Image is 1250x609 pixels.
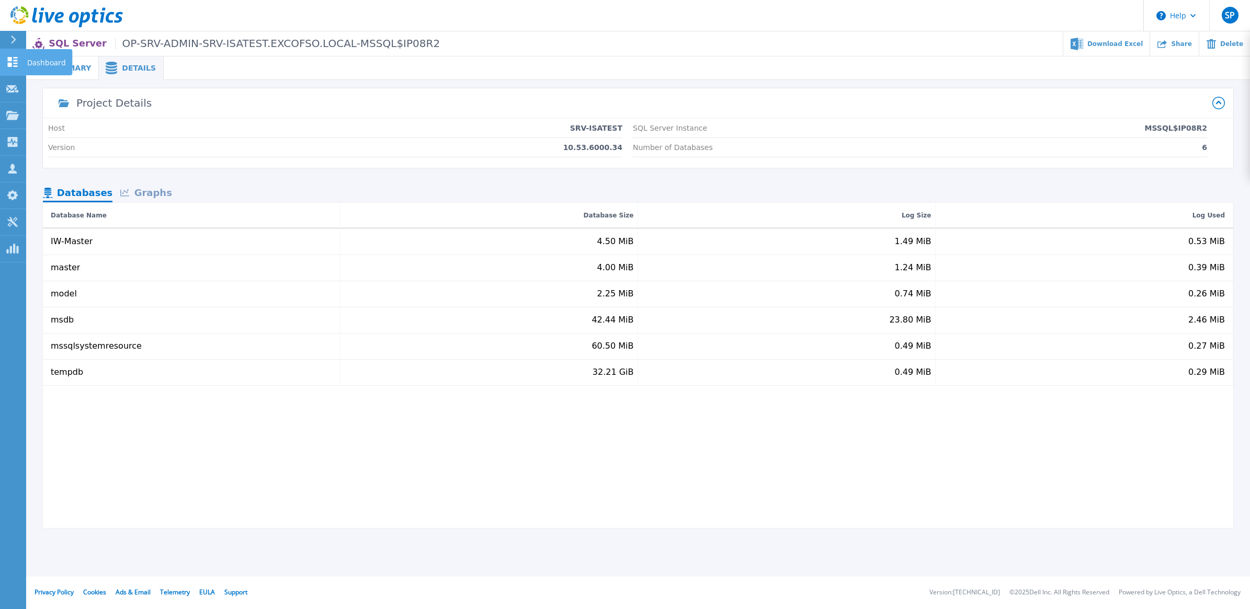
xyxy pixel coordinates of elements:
div: msdb [51,315,74,325]
div: 42.44 MiB [592,315,633,325]
li: Version: [TECHNICAL_ID] [929,589,1000,596]
a: Ads & Email [116,588,151,596]
span: Download Excel [1087,41,1143,47]
div: 0.39 MiB [1188,263,1225,272]
div: 0.26 MiB [1188,289,1225,298]
li: © 2025 Dell Inc. All Rights Reserved [1009,589,1109,596]
div: Database Size [584,209,634,222]
p: Version [48,143,75,152]
div: model [51,289,77,298]
div: Database Name [51,209,107,222]
p: Host [48,124,65,132]
div: 32.21 GiB [593,367,634,377]
p: Dashboard [27,49,66,76]
div: 4.00 MiB [597,263,634,272]
span: OP-SRV-ADMIN-SRV-ISATEST.EXCOFSO.LOCAL-MSSQL$IP08R2 [115,38,440,50]
div: 2.25 MiB [597,289,634,298]
p: Number of Databases [633,143,713,152]
div: master [51,263,80,272]
div: mssqlsystemresource [51,341,142,351]
div: 60.50 MiB [592,341,633,351]
div: 4.50 MiB [597,237,634,246]
div: Graphs [112,185,179,203]
div: 0.74 MiB [895,289,931,298]
div: tempdb [51,367,83,377]
p: SRV-ISATEST [570,124,622,132]
span: Delete [1220,41,1243,47]
p: MSSQL$IP08R2 [1144,124,1207,132]
div: Databases [43,185,112,203]
div: 0.49 MiB [895,341,931,351]
p: 6 [1202,143,1207,152]
a: Cookies [83,588,106,596]
a: Support [224,588,247,596]
div: 0.53 MiB [1188,237,1225,246]
div: Log Used [1192,209,1225,222]
div: Project Details [76,98,152,108]
p: 10.53.6000.34 [563,143,622,152]
div: 1.24 MiB [895,263,931,272]
a: Privacy Policy [35,588,74,596]
li: Powered by Live Optics, a Dell Technology [1119,589,1241,596]
div: 23.80 MiB [889,315,931,325]
div: 0.29 MiB [1188,367,1225,377]
p: SQL Server [49,38,440,50]
div: 2.46 MiB [1188,315,1225,325]
div: 0.27 MiB [1188,341,1225,351]
div: 0.49 MiB [895,367,931,377]
span: Share [1171,41,1191,47]
a: EULA [199,588,215,596]
a: Telemetry [160,588,190,596]
div: 1.49 MiB [895,237,931,246]
div: IW-Master [51,237,93,246]
span: SP [1225,11,1235,19]
span: Details [122,64,156,72]
div: Log Size [902,209,931,222]
p: SQL Server Instance [633,124,707,132]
